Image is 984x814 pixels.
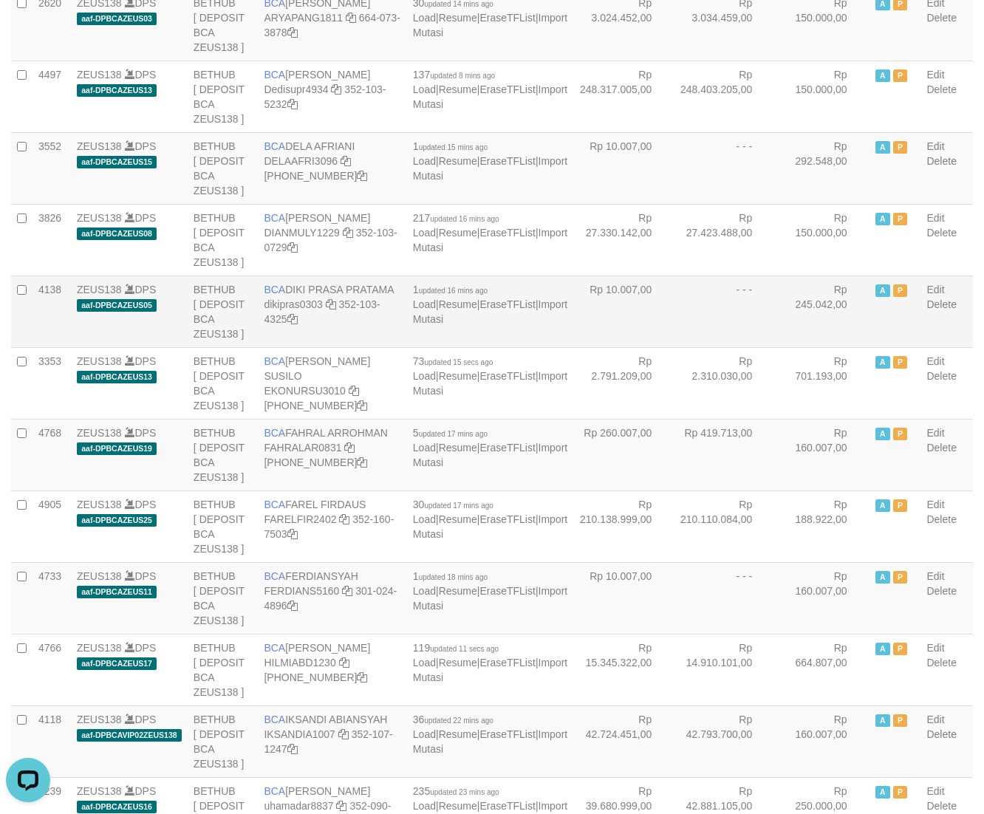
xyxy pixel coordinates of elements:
[413,499,567,540] span: | | |
[413,355,567,397] span: | | |
[188,490,259,562] td: BETHUB [ DEPOSIT BCA ZEUS138 ]
[264,585,339,597] a: FERDIANS5160
[439,442,477,454] a: Resume
[926,714,944,725] a: Edit
[573,204,674,276] td: Rp 27.330.142,00
[258,419,406,490] td: FAHRAL ARROHMAN [PHONE_NUMBER]
[424,716,493,725] span: updated 22 mins ago
[926,657,956,668] a: Delete
[926,728,956,740] a: Delete
[774,276,869,347] td: Rp 245.042,00
[343,227,353,239] a: Copy DIANMULY1229 to clipboard
[33,705,71,777] td: 4118
[479,657,535,668] a: EraseTFList
[287,242,298,253] a: Copy 3521030729 to clipboard
[33,419,71,490] td: 4768
[893,69,908,82] span: Paused
[774,705,869,777] td: Rp 160.007,00
[926,284,944,295] a: Edit
[258,347,406,419] td: [PERSON_NAME] SUSILO [PHONE_NUMBER]
[77,13,157,25] span: aaf-DPBCAZEUS03
[77,355,122,367] a: ZEUS138
[413,442,436,454] a: Load
[77,228,157,240] span: aaf-DPBCAZEUS08
[875,714,890,727] span: Active
[926,155,956,167] a: Delete
[264,442,341,454] a: FAHRALAR0831
[424,358,493,366] span: updated 15 secs ago
[419,143,488,151] span: updated 15 mins ago
[413,513,436,525] a: Load
[77,156,157,168] span: aaf-DPBCAZEUS15
[413,284,567,325] span: | | |
[893,786,908,798] span: Paused
[926,570,944,582] a: Edit
[674,276,774,347] td: - - -
[413,155,436,167] a: Load
[287,27,298,38] a: Copy 6640733878 to clipboard
[573,61,674,132] td: Rp 248.317.005,00
[479,83,535,95] a: EraseTFList
[875,643,890,655] span: Active
[338,728,349,740] a: Copy IKSANDIA1007 to clipboard
[479,513,535,525] a: EraseTFList
[926,513,956,525] a: Delete
[357,400,367,411] a: Copy 4062302392 to clipboard
[71,61,188,132] td: DPS
[336,800,346,812] a: Copy uhamadar8837 to clipboard
[413,227,567,253] a: Import Mutasi
[430,645,499,653] span: updated 11 secs ago
[774,562,869,634] td: Rp 160.007,00
[326,298,336,310] a: Copy dikipras0303 to clipboard
[926,442,956,454] a: Delete
[188,634,259,705] td: BETHUB [ DEPOSIT BCA ZEUS138 ]
[573,347,674,419] td: Rp 2.791.209,00
[264,284,285,295] span: BCA
[439,728,477,740] a: Resume
[926,140,944,152] a: Edit
[77,514,157,527] span: aaf-DPBCAZEUS25
[479,585,535,597] a: EraseTFList
[258,490,406,562] td: FAREL FIRDAUS 352-160-7503
[893,356,908,369] span: Paused
[674,705,774,777] td: Rp 42.793.700,00
[413,642,567,683] span: | | |
[674,61,774,132] td: Rp 248.403.205,00
[77,299,157,312] span: aaf-DPBCAZEUS05
[926,785,944,797] a: Edit
[264,499,285,510] span: BCA
[71,490,188,562] td: DPS
[188,347,259,419] td: BETHUB [ DEPOSIT BCA ZEUS138 ]
[875,571,890,584] span: Active
[188,705,259,777] td: BETHUB [ DEPOSIT BCA ZEUS138 ]
[77,284,122,295] a: ZEUS138
[413,83,567,110] a: Import Mutasi
[926,212,944,224] a: Edit
[413,800,436,812] a: Load
[413,298,567,325] a: Import Mutasi
[413,657,567,683] a: Import Mutasi
[344,442,355,454] a: Copy FAHRALAR0831 to clipboard
[264,385,346,397] a: EKONURSU3010
[188,61,259,132] td: BETHUB [ DEPOSIT BCA ZEUS138 ]
[349,385,359,397] a: Copy EKONURSU3010 to clipboard
[774,347,869,419] td: Rp 701.193,00
[188,204,259,276] td: BETHUB [ DEPOSIT BCA ZEUS138 ]
[413,785,499,797] span: 235
[573,634,674,705] td: Rp 15.345.322,00
[77,642,122,654] a: ZEUS138
[875,356,890,369] span: Active
[674,204,774,276] td: Rp 27.423.488,00
[33,204,71,276] td: 3826
[339,657,349,668] a: Copy HILMIABD1230 to clipboard
[926,83,956,95] a: Delete
[33,347,71,419] td: 3353
[875,141,890,154] span: Active
[674,490,774,562] td: Rp 210.110.084,00
[674,634,774,705] td: Rp 14.910.101,00
[287,743,298,755] a: Copy 3521071247 to clipboard
[413,12,567,38] a: Import Mutasi
[413,355,493,367] span: 73
[264,355,285,367] span: BCA
[264,69,285,81] span: BCA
